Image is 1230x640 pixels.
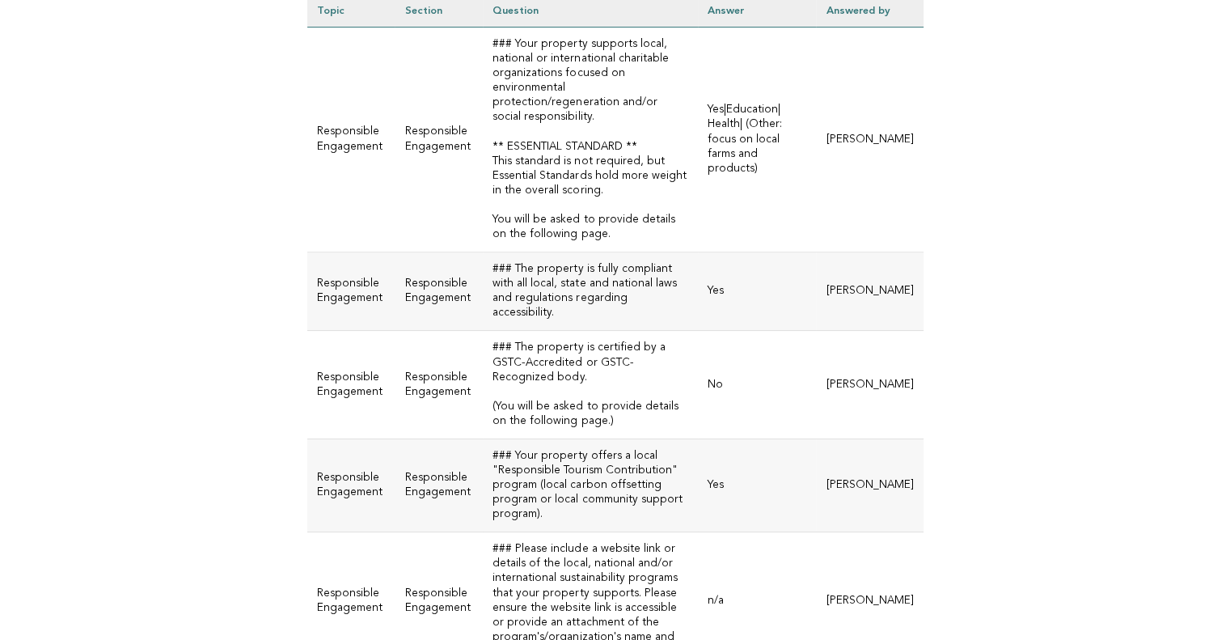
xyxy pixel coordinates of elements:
[483,439,697,532] td: ### Your property offers a local "Responsible Tourism Contribution" program (local carbon offsett...
[307,331,395,439] td: Responsible Engagement
[698,331,817,439] td: No
[395,252,483,331] td: Responsible Engagement
[698,28,817,252] td: Yes|Education| Health| (Other: focus on local farms and products)
[483,331,697,439] td: ### The property is certified by a GSTC-Accredited or GSTC-Recognized body. (You will be asked to...
[307,252,395,331] td: Responsible Engagement
[395,28,483,252] td: Responsible Engagement
[483,28,697,252] td: ### Your property supports local, national or international charitable organizations focused on e...
[307,28,395,252] td: Responsible Engagement
[395,439,483,532] td: Responsible Engagement
[698,439,817,532] td: Yes
[816,28,923,252] td: [PERSON_NAME]
[483,252,697,331] td: ### The property is fully compliant with all local, state and national laws and regulations regar...
[307,439,395,532] td: Responsible Engagement
[816,252,923,331] td: [PERSON_NAME]
[816,439,923,532] td: [PERSON_NAME]
[698,252,817,331] td: Yes
[816,331,923,439] td: [PERSON_NAME]
[395,331,483,439] td: Responsible Engagement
